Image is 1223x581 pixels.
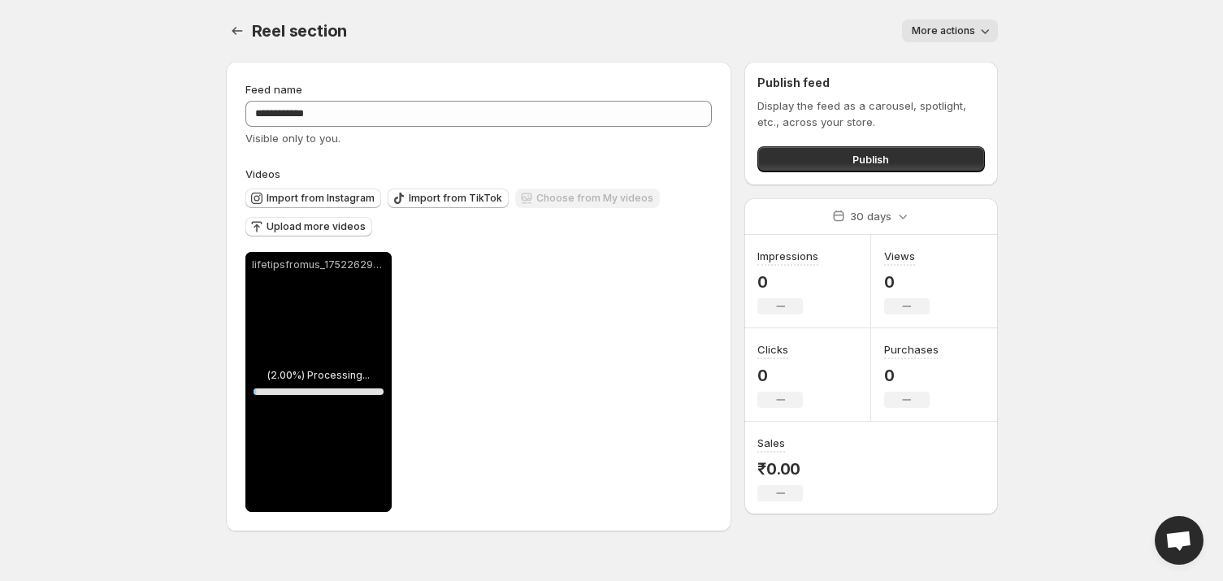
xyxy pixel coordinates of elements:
[884,272,930,292] p: 0
[245,83,302,96] span: Feed name
[884,341,939,358] h3: Purchases
[245,167,280,180] span: Videos
[757,459,803,479] p: ₹0.00
[757,366,803,385] p: 0
[850,208,891,224] p: 30 days
[884,248,915,264] h3: Views
[757,435,785,451] h3: Sales
[757,98,984,130] p: Display the feed as a carousel, spotlight, etc., across your store.
[252,21,348,41] span: Reel section
[226,20,249,42] button: Settings
[388,189,509,208] button: Import from TikTok
[757,248,818,264] h3: Impressions
[245,132,340,145] span: Visible only to you.
[267,192,375,205] span: Import from Instagram
[757,146,984,172] button: Publish
[1155,516,1203,565] div: Open chat
[902,20,998,42] button: More actions
[245,189,381,208] button: Import from Instagram
[409,192,502,205] span: Import from TikTok
[245,217,372,236] button: Upload more videos
[757,341,788,358] h3: Clicks
[267,220,366,233] span: Upload more videos
[852,151,889,167] span: Publish
[245,252,392,512] div: lifetipsfromus_1752262995_3674567818960519842_49488950803(2.00%) Processing...2%
[252,258,385,271] p: lifetipsfromus_1752262995_3674567818960519842_49488950803
[757,75,984,91] h2: Publish feed
[912,24,975,37] span: More actions
[884,366,939,385] p: 0
[757,272,818,292] p: 0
